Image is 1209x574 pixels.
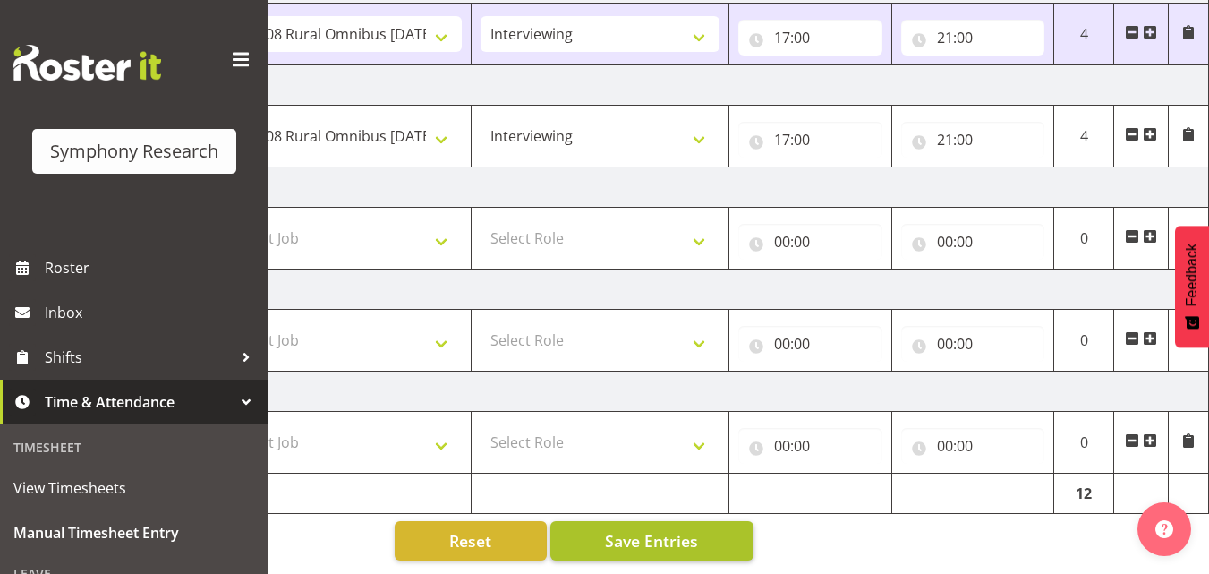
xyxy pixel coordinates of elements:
a: View Timesheets [4,466,264,510]
span: Manual Timesheet Entry [13,519,255,546]
span: Roster [45,254,260,281]
span: Save Entries [605,529,698,553]
img: Rosterit website logo [13,45,161,81]
a: Manual Timesheet Entry [4,510,264,555]
span: Time & Attendance [45,389,233,416]
td: 4 [1054,4,1114,65]
button: Save Entries [550,521,753,561]
input: Click to select... [738,122,882,158]
button: Feedback - Show survey [1175,226,1209,347]
input: Click to select... [901,20,1045,56]
button: Reset [395,521,547,561]
input: Click to select... [738,326,882,362]
span: Feedback [1184,244,1200,306]
span: Shifts [45,344,233,371]
input: Click to select... [901,224,1045,260]
input: Click to select... [901,122,1045,158]
input: Click to select... [738,428,882,464]
td: 12 [1054,474,1114,514]
td: 0 [1054,310,1114,372]
td: 0 [1054,412,1114,474]
div: Symphony Research [50,138,218,165]
span: Inbox [45,299,260,326]
img: help-xxl-2.png [1155,520,1173,538]
td: 4 [1054,106,1114,167]
input: Click to select... [738,224,882,260]
input: Click to select... [901,326,1045,362]
input: Click to select... [738,20,882,56]
span: View Timesheets [13,475,255,501]
input: Click to select... [901,428,1045,464]
td: 0 [1054,208,1114,270]
div: Timesheet [4,429,264,466]
span: Reset [449,529,491,553]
